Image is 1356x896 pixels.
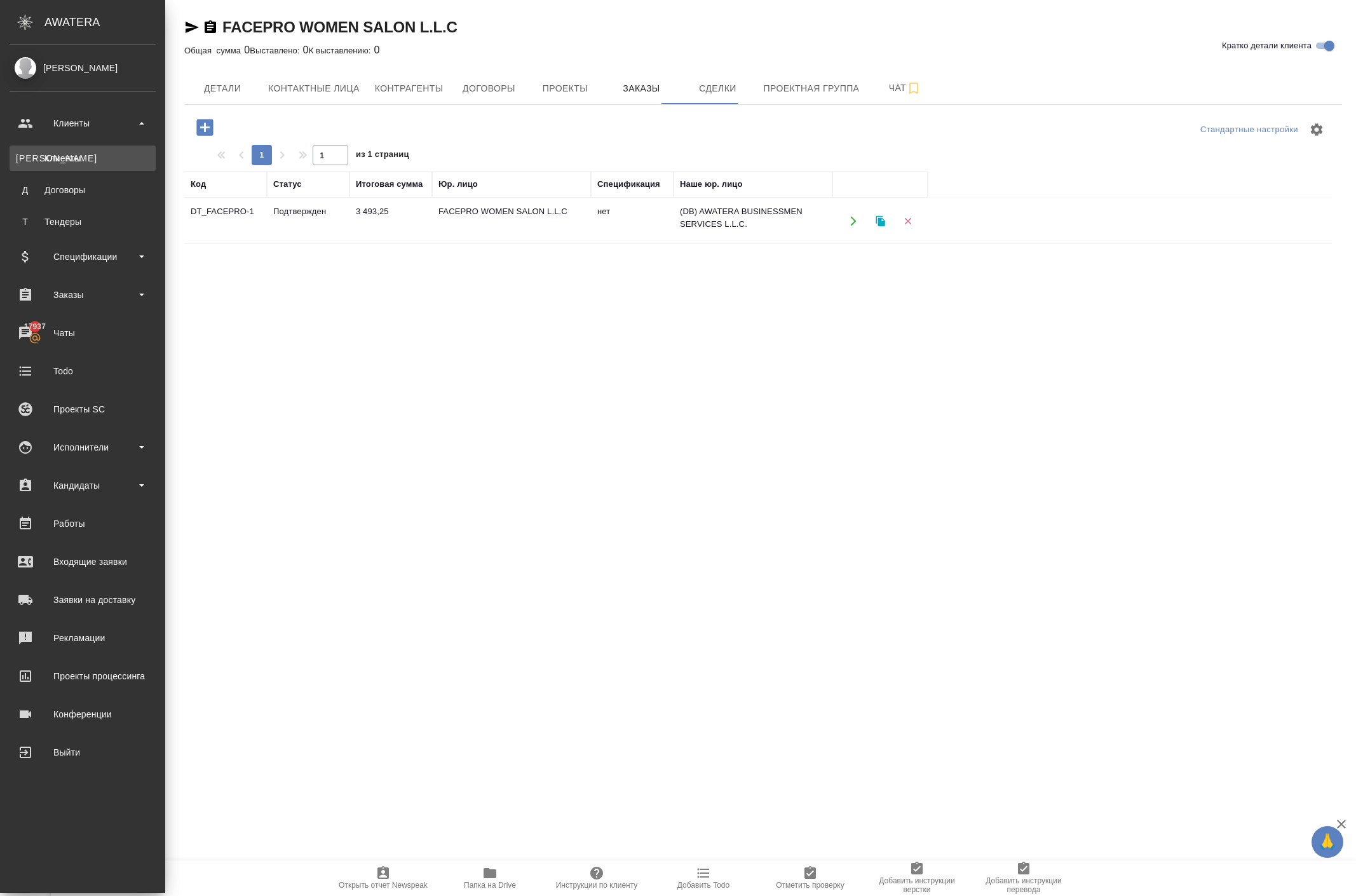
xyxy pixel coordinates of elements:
[10,400,156,419] div: Проекты SC
[10,628,156,648] div: Рекламации
[611,81,672,97] span: Заказы
[184,199,267,243] td: DT_FACEPRO-1
[3,698,162,730] a: Конференции
[1312,826,1343,858] button: 🙏
[10,514,156,533] div: Работы
[867,208,893,234] button: Клонировать
[680,178,743,191] div: Наше юр. лицо
[16,215,149,228] div: Тендеры
[3,508,162,540] a: Работы
[16,152,149,165] div: Клиенты
[906,81,921,96] svg: Подписаться
[273,178,302,191] div: Статус
[432,199,591,243] td: FACEPRO WOMEN SALON L.L.C
[458,81,519,97] span: Договоры
[3,622,162,654] a: Рекламации
[10,61,156,75] div: [PERSON_NAME]
[763,81,859,97] span: Проектная группа
[309,46,374,55] p: К выставлению:
[840,208,866,234] button: Открыть
[10,285,156,304] div: Заказы
[191,178,206,191] div: Код
[10,114,156,133] div: Клиенты
[3,584,162,616] a: Заявки на доставку
[1222,39,1312,52] span: Кратко детали клиента
[349,199,432,243] td: 3 493,25
[375,81,444,97] span: Контрагенты
[184,43,1342,58] div: 0 0 0
[184,20,200,35] button: Скопировать ссылку для ЯМессенджера
[464,881,516,890] span: Папка на Drive
[674,199,832,243] td: (DB) AWATERA BUSINESSMEN SERVICES L.L.C.
[184,46,244,55] p: Общая сумма
[534,81,595,97] span: Проекты
[203,20,218,35] button: Скопировать ссылку
[556,881,638,890] span: Инструкции по клиенту
[10,209,156,234] a: ТТендеры
[10,667,156,686] div: Проекты процессинга
[10,247,156,266] div: Спецификации
[3,317,162,349] a: 17937Чаты
[16,184,149,196] div: Договоры
[10,590,156,609] div: Заявки на доставку
[3,660,162,692] a: Проекты процессинга
[44,10,165,35] div: AWATERA
[187,114,222,140] button: Добавить проект
[895,208,921,234] button: Удалить
[597,178,660,191] div: Спецификация
[650,860,757,896] button: Добавить Todo
[10,476,156,495] div: Кандидаты
[591,199,674,243] td: нет
[10,552,156,571] div: Входящие заявки
[874,80,935,96] span: Чат
[10,146,156,171] a: [PERSON_NAME]Клиенты
[978,876,1069,894] span: Добавить инструкции перевода
[437,860,543,896] button: Папка на Drive
[267,199,349,243] td: Подтвержден
[10,438,156,457] div: Исполнители
[438,178,478,191] div: Юр. лицо
[250,46,302,55] p: Выставлено:
[10,705,156,724] div: Конференции
[776,881,844,890] span: Отметить проверку
[970,860,1077,896] button: Добавить инструкции перевода
[757,860,864,896] button: Отметить проверку
[356,147,409,165] span: из 1 страниц
[222,18,458,36] a: FACEPRO WOMEN SALON L.L.C
[1197,120,1301,140] div: split button
[330,860,437,896] button: Открыть отчет Newspeak
[1317,829,1338,855] span: 🙏
[543,860,650,896] button: Инструкции по клиенту
[3,736,162,768] a: Выйти
[677,881,729,890] span: Добавить Todo
[864,860,970,896] button: Добавить инструкции верстки
[3,393,162,425] a: Проекты SC
[10,323,156,343] div: Чаты
[17,320,53,333] span: 17937
[1301,114,1332,145] span: Настроить таблицу
[356,178,423,191] div: Итоговая сумма
[268,81,360,97] span: Контактные лица
[339,881,428,890] span: Открыть отчет Newspeak
[3,355,162,387] a: Todo
[3,546,162,578] a: Входящие заявки
[10,743,156,762] div: Выйти
[10,362,156,381] div: Todo
[192,81,253,97] span: Детали
[10,177,156,203] a: ДДоговоры
[687,81,748,97] span: Сделки
[871,876,963,894] span: Добавить инструкции верстки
